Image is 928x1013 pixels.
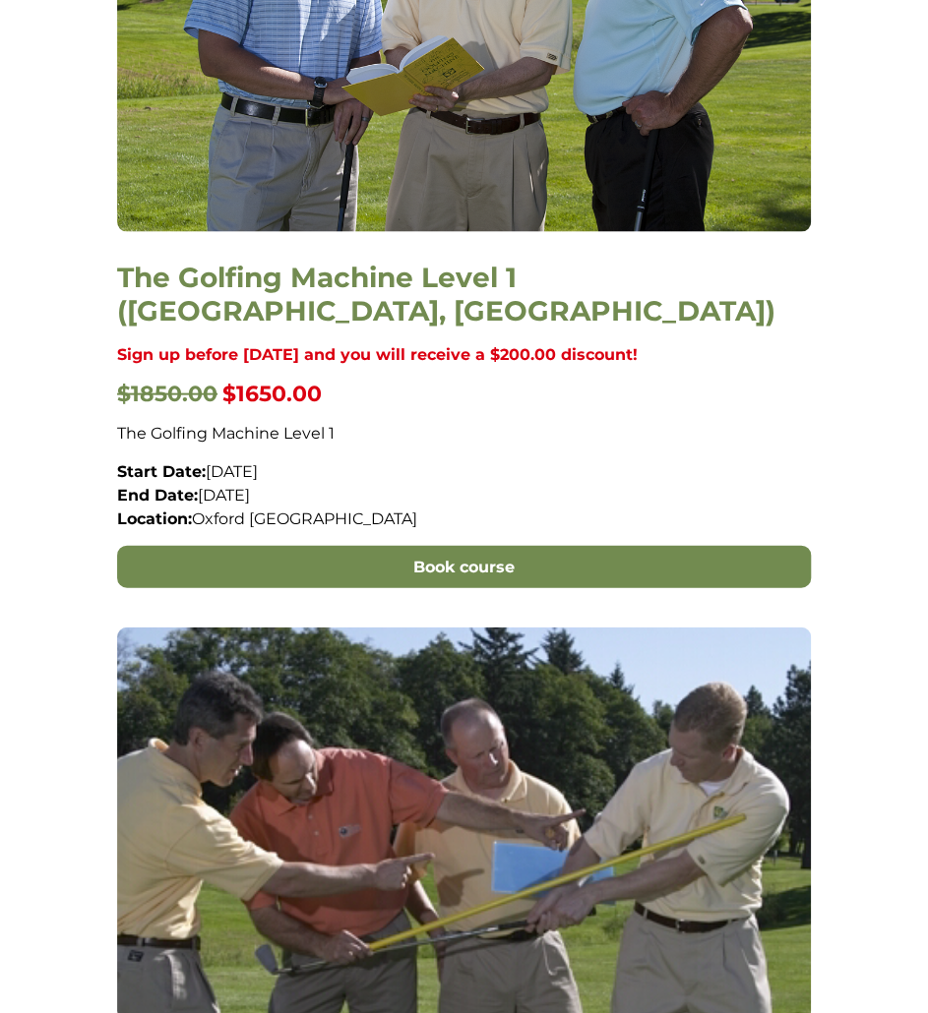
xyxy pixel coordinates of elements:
[117,421,811,445] p: The Golfing Machine Level 1
[117,344,638,363] strong: Sign up before [DATE] and you will receive a $200.00 discount!
[117,545,811,588] a: Book course
[117,261,811,327] h3: The Golfing Machine Level 1 ([GEOGRAPHIC_DATA], [GEOGRAPHIC_DATA])
[117,508,192,527] strong: Location:
[117,459,811,530] p: [DATE] [DATE] Oxford [GEOGRAPHIC_DATA]
[117,461,206,480] strong: Start Date:
[117,485,198,504] strong: End Date:
[117,380,217,406] span: $1850.00
[222,380,322,406] span: $1650.00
